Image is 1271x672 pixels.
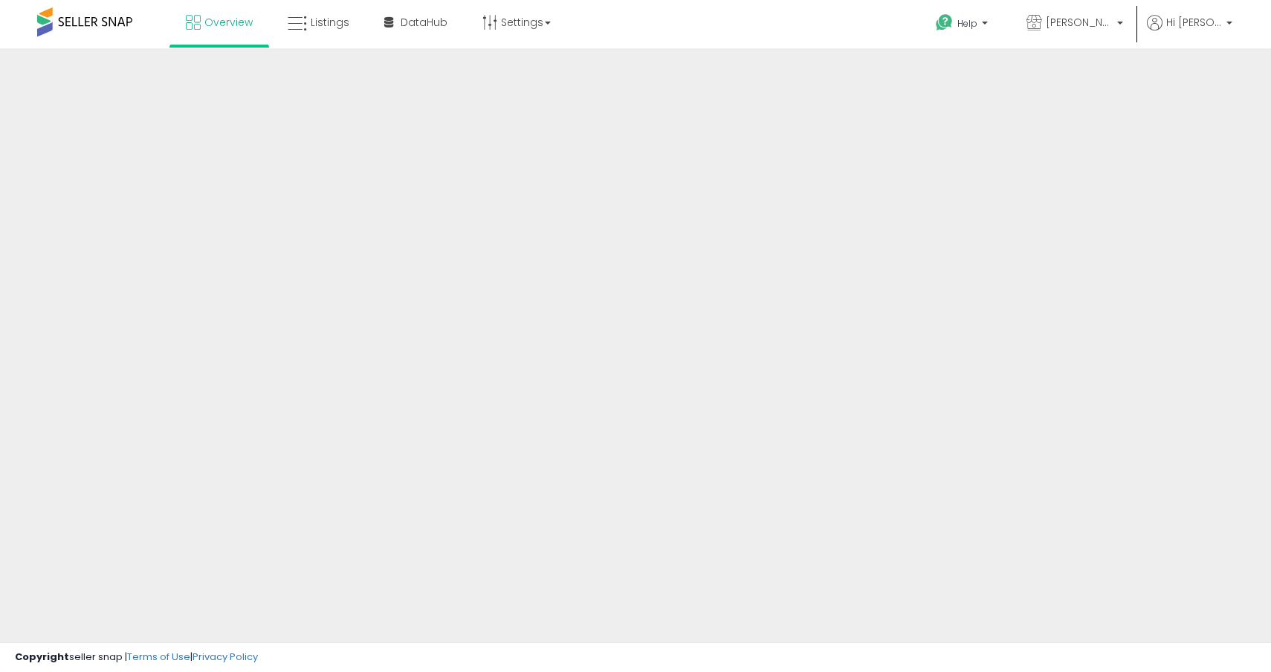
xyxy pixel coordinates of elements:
strong: Copyright [15,650,69,664]
span: Hi [PERSON_NAME] [1166,15,1222,30]
a: Privacy Policy [193,650,258,664]
span: DataHub [401,15,447,30]
a: Help [924,2,1003,48]
a: Terms of Use [127,650,190,664]
span: Listings [311,15,349,30]
i: Get Help [935,13,954,32]
div: seller snap | | [15,650,258,665]
span: Help [957,17,977,30]
a: Hi [PERSON_NAME] [1147,15,1232,48]
span: Overview [204,15,253,30]
span: [PERSON_NAME] [1046,15,1113,30]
